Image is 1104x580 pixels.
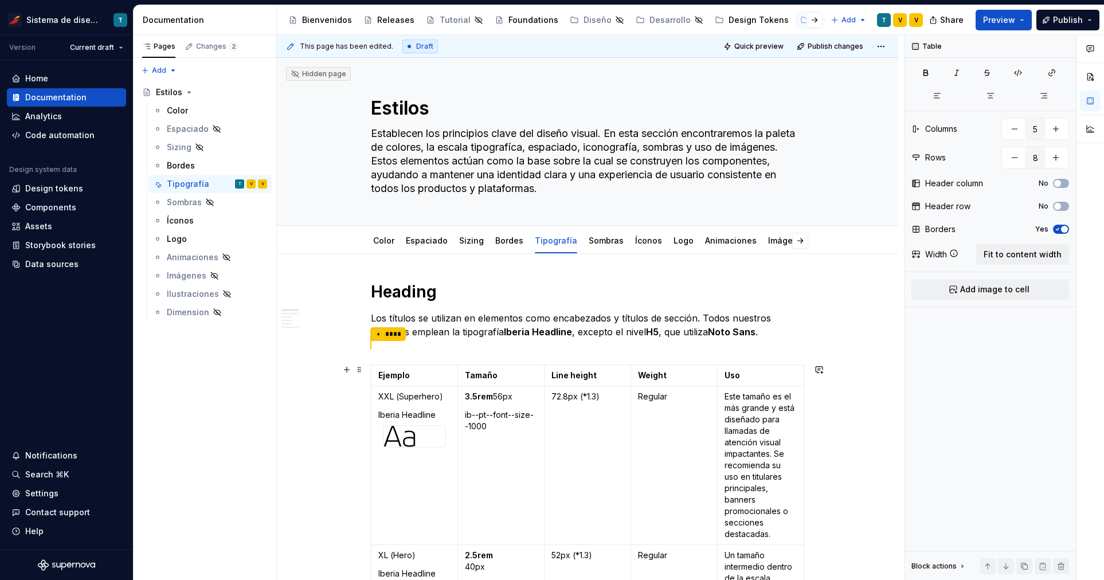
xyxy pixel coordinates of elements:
[148,138,272,156] a: Sizing
[465,370,498,380] strong: Tamaño
[148,230,272,248] a: Logo
[584,228,628,252] div: Sombras
[7,446,126,465] button: Notifications
[925,123,957,135] div: Columns
[793,38,868,54] button: Publish changes
[148,193,272,211] a: Sombras
[495,236,523,245] a: Bordes
[7,465,126,484] button: Search ⌘K
[148,248,272,267] a: Animaciones
[302,14,352,26] div: Bienvenidos
[508,14,558,26] div: Foundations
[589,236,624,245] a: Sombras
[7,522,126,540] button: Help
[229,42,238,51] span: 2
[504,326,572,338] strong: Iberia Headline
[118,15,123,25] div: T
[25,92,87,103] div: Documentation
[416,42,433,51] span: Draft
[983,14,1015,26] span: Preview
[25,221,52,232] div: Assets
[369,95,802,122] textarea: Estilos
[465,391,493,401] strong: 3.5rem
[898,15,902,25] div: V
[491,228,528,252] div: Bordes
[646,326,659,338] strong: H5
[383,426,416,447] img: 0e418b98-c39a-46ce-b85a-685528b1665b.svg
[167,197,202,208] div: Sombras
[284,9,825,32] div: Page tree
[167,142,191,153] div: Sizing
[143,14,272,26] div: Documentation
[378,568,451,579] p: Iberia Headline
[25,526,44,537] div: Help
[729,14,789,26] div: Design Tokens
[584,14,612,26] div: Diseño
[148,156,272,175] a: Bordes
[725,370,740,380] strong: Uso
[378,391,451,402] p: XXL (Superhero)
[808,42,863,51] span: Publish changes
[7,69,126,88] a: Home
[377,14,414,26] div: Releases
[25,258,79,270] div: Data sources
[369,228,399,252] div: Color
[631,11,708,29] a: Desarrollo
[25,111,62,122] div: Analytics
[7,217,126,236] a: Assets
[700,228,761,252] div: Animaciones
[291,69,346,79] div: Hidden page
[7,198,126,217] a: Components
[565,11,629,29] a: Diseño
[167,270,206,281] div: Imágenes
[1036,10,1099,30] button: Publish
[148,120,272,138] a: Espaciado
[167,215,194,226] div: Íconos
[530,228,582,252] div: Tipografía
[406,236,448,245] a: Espaciado
[725,391,797,540] p: Este tamaño es el más grande y está diseñado para llamadas de atención visual impactantes. Se rec...
[465,550,537,573] p: 40px
[25,469,69,480] div: Search ⌘K
[196,42,238,51] div: Changes
[984,249,1062,260] span: Fit to content width
[38,559,95,571] svg: Supernova Logo
[841,15,856,25] span: Add
[25,183,83,194] div: Design tokens
[455,228,488,252] div: Sizing
[167,123,209,135] div: Espaciado
[26,14,100,26] div: Sistema de diseño Iberia
[669,228,698,252] div: Logo
[923,10,971,30] button: Share
[167,307,209,318] div: Dimension
[7,88,126,107] a: Documentation
[705,236,757,245] a: Animaciones
[1053,14,1083,26] span: Publish
[167,233,187,245] div: Logo
[9,165,77,174] div: Design system data
[940,14,964,26] span: Share
[827,12,870,28] button: Add
[284,11,357,29] a: Bienvenidos
[734,42,784,51] span: Quick preview
[25,130,95,141] div: Code automation
[373,236,394,245] a: Color
[378,409,451,421] p: Iberia Headline
[156,87,182,98] div: Estilos
[768,236,808,245] a: Imágenes
[976,10,1032,30] button: Preview
[369,124,802,198] textarea: Establecen los principios clave del diseño visual. En esta sección encontraremos la paleta de col...
[25,488,58,499] div: Settings
[720,38,789,54] button: Quick preview
[261,178,264,190] div: V
[674,236,694,245] a: Logo
[138,62,181,79] button: Add
[7,126,126,144] a: Code automation
[8,13,22,27] img: 55604660-494d-44a9-beb2-692398e9940a.png
[631,228,667,252] div: Íconos
[7,484,126,503] a: Settings
[638,391,710,402] p: Regular
[138,83,272,322] div: Page tree
[925,178,983,189] div: Header column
